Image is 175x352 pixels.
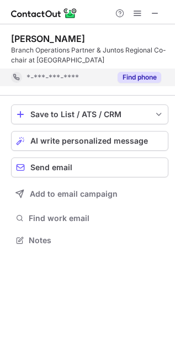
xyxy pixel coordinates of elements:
button: Notes [11,233,168,248]
button: AI write personalized message [11,131,168,151]
span: Add to email campaign [30,190,118,198]
button: save-profile-one-click [11,104,168,124]
div: [PERSON_NAME] [11,33,85,44]
button: Find work email [11,211,168,226]
span: Send email [30,163,72,172]
img: ContactOut v5.3.10 [11,7,77,20]
span: AI write personalized message [30,136,148,145]
span: Find work email [29,213,164,223]
button: Add to email campaign [11,184,168,204]
button: Send email [11,157,168,177]
span: Notes [29,235,164,245]
div: Save to List / ATS / CRM [30,110,149,119]
button: Reveal Button [118,72,161,83]
div: Branch Operations Partner & Juntos Regional Co-chair at [GEOGRAPHIC_DATA] [11,45,168,65]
